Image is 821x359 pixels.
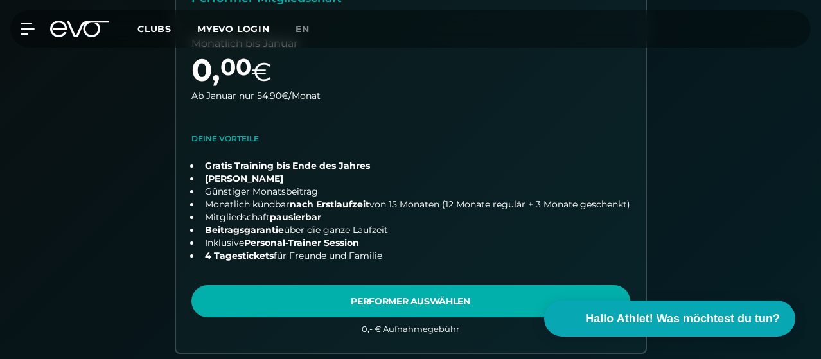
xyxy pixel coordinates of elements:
[296,23,310,35] span: en
[296,22,325,37] a: en
[197,23,270,35] a: MYEVO LOGIN
[544,301,795,337] button: Hallo Athlet! Was möchtest du tun?
[137,22,197,35] a: Clubs
[585,310,780,328] span: Hallo Athlet! Was möchtest du tun?
[137,23,172,35] span: Clubs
